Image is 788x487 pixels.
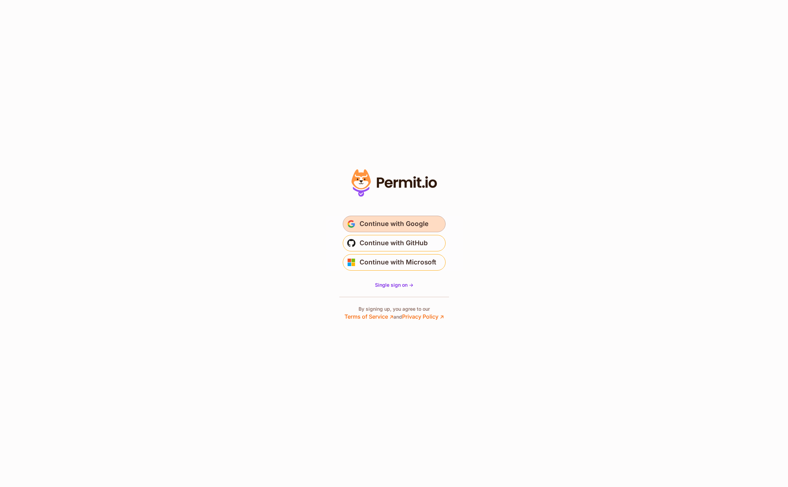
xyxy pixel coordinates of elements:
button: Continue with Microsoft [343,254,446,271]
a: Privacy Policy ↗ [402,313,444,320]
span: Single sign on -> [375,282,413,288]
span: Continue with Google [360,218,428,229]
a: Single sign on -> [375,282,413,288]
button: Continue with GitHub [343,235,446,251]
a: Terms of Service ↗ [344,313,393,320]
span: Continue with Microsoft [360,257,436,268]
button: Continue with Google [343,216,446,232]
span: Continue with GitHub [360,238,428,249]
p: By signing up, you agree to our and [344,306,444,321]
